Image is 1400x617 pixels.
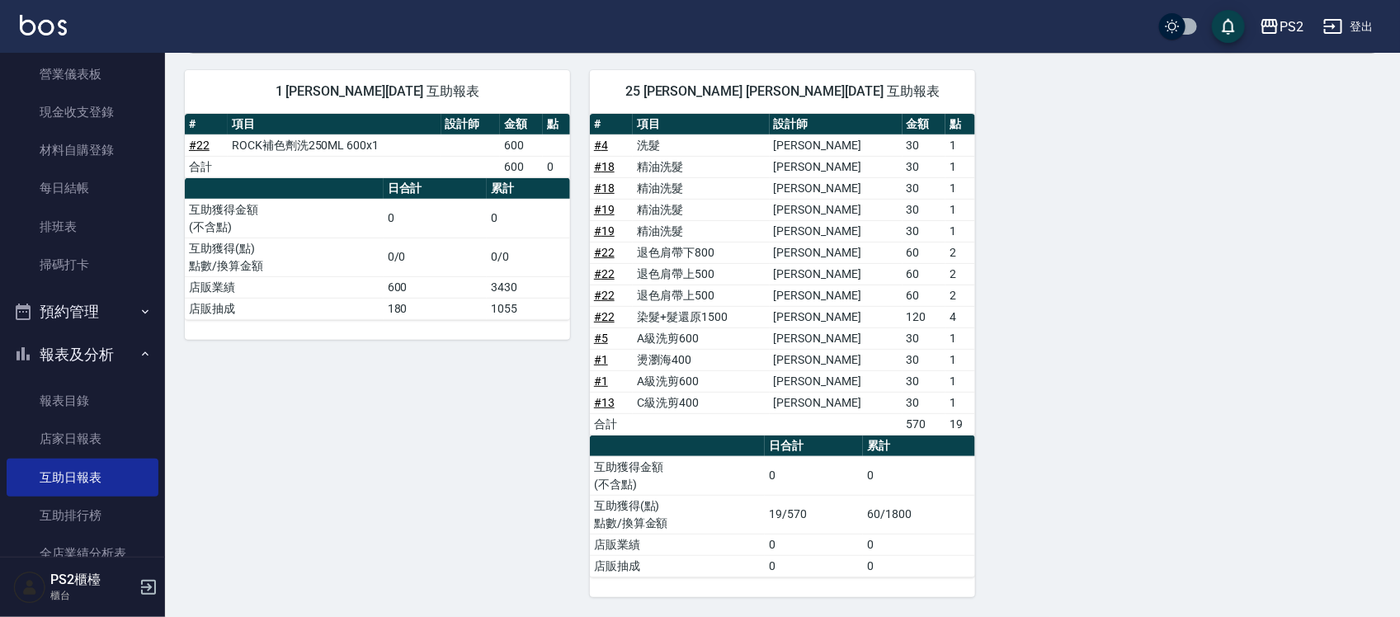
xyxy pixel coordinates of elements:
[590,555,765,577] td: 店販抽成
[590,114,633,135] th: #
[945,177,975,199] td: 1
[903,263,945,285] td: 60
[945,392,975,413] td: 1
[590,114,975,436] table: a dense table
[903,134,945,156] td: 30
[945,263,975,285] td: 2
[770,306,903,327] td: [PERSON_NAME]
[1253,10,1310,44] button: PS2
[765,456,863,495] td: 0
[770,114,903,135] th: 設計師
[770,177,903,199] td: [PERSON_NAME]
[945,413,975,435] td: 19
[863,495,975,534] td: 60/1800
[185,199,384,238] td: 互助獲得金額 (不含點)
[487,199,570,238] td: 0
[594,139,608,152] a: #4
[903,114,945,135] th: 金額
[770,242,903,263] td: [PERSON_NAME]
[633,156,769,177] td: 精油洗髮
[1212,10,1245,43] button: save
[185,238,384,276] td: 互助獲得(點) 點數/換算金額
[185,298,384,319] td: 店販抽成
[189,139,210,152] a: #22
[945,220,975,242] td: 1
[945,134,975,156] td: 1
[384,238,487,276] td: 0/0
[594,332,608,345] a: #5
[7,93,158,131] a: 現金收支登錄
[903,349,945,370] td: 30
[205,83,550,100] span: 1 [PERSON_NAME][DATE] 互助報表
[594,181,615,195] a: #18
[770,263,903,285] td: [PERSON_NAME]
[7,382,158,420] a: 報表目錄
[384,276,487,298] td: 600
[7,535,158,572] a: 全店業績分析表
[7,333,158,376] button: 報表及分析
[7,169,158,207] a: 每日結帳
[633,134,769,156] td: 洗髮
[487,238,570,276] td: 0/0
[594,246,615,259] a: #22
[590,436,975,577] table: a dense table
[945,327,975,349] td: 1
[770,370,903,392] td: [PERSON_NAME]
[765,555,863,577] td: 0
[770,392,903,413] td: [PERSON_NAME]
[1317,12,1380,42] button: 登出
[633,114,769,135] th: 項目
[384,178,487,200] th: 日合計
[384,298,487,319] td: 180
[765,495,863,534] td: 19/570
[7,420,158,458] a: 店家日報表
[903,413,945,435] td: 570
[903,392,945,413] td: 30
[945,285,975,306] td: 2
[633,349,769,370] td: 燙瀏海400
[770,199,903,220] td: [PERSON_NAME]
[590,534,765,555] td: 店販業績
[633,370,769,392] td: A級洗剪600
[903,327,945,349] td: 30
[594,267,615,280] a: #22
[903,199,945,220] td: 30
[903,177,945,199] td: 30
[633,392,769,413] td: C級洗剪400
[633,177,769,199] td: 精油洗髮
[903,306,945,327] td: 120
[770,285,903,306] td: [PERSON_NAME]
[384,199,487,238] td: 0
[945,199,975,220] td: 1
[13,571,46,604] img: Person
[7,497,158,535] a: 互助排行榜
[903,156,945,177] td: 30
[543,114,570,135] th: 點
[863,456,975,495] td: 0
[228,134,441,156] td: ROCK補色劑洗250ML 600x1
[770,220,903,242] td: [PERSON_NAME]
[633,199,769,220] td: 精油洗髮
[863,555,975,577] td: 0
[594,310,615,323] a: #22
[945,156,975,177] td: 1
[633,242,769,263] td: 退色肩帶下800
[185,178,570,320] table: a dense table
[863,534,975,555] td: 0
[594,224,615,238] a: #19
[1280,16,1303,37] div: PS2
[770,134,903,156] td: [PERSON_NAME]
[7,55,158,93] a: 營業儀表板
[487,276,570,298] td: 3430
[590,413,633,435] td: 合計
[594,203,615,216] a: #19
[863,436,975,457] th: 累計
[594,160,615,173] a: #18
[945,306,975,327] td: 4
[594,289,615,302] a: #22
[770,156,903,177] td: [PERSON_NAME]
[7,290,158,333] button: 預約管理
[903,242,945,263] td: 60
[500,114,543,135] th: 金額
[441,114,500,135] th: 設計師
